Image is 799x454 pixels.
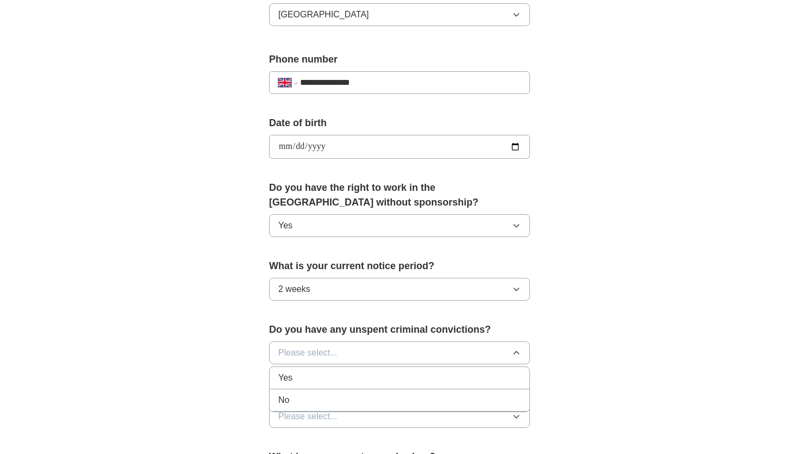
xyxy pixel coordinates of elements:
[278,346,338,359] span: Please select...
[269,341,530,364] button: Please select...
[278,283,310,296] span: 2 weeks
[269,278,530,301] button: 2 weeks
[278,8,369,21] span: [GEOGRAPHIC_DATA]
[269,322,530,337] label: Do you have any unspent criminal convictions?
[278,394,289,407] span: No
[269,214,530,237] button: Yes
[269,52,530,67] label: Phone number
[269,181,530,210] label: Do you have the right to work in the [GEOGRAPHIC_DATA] without sponsorship?
[278,371,292,384] span: Yes
[269,259,530,273] label: What is your current notice period?
[278,219,292,232] span: Yes
[269,3,530,26] button: [GEOGRAPHIC_DATA]
[269,116,530,130] label: Date of birth
[278,410,338,423] span: Please select...
[269,405,530,428] button: Please select...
